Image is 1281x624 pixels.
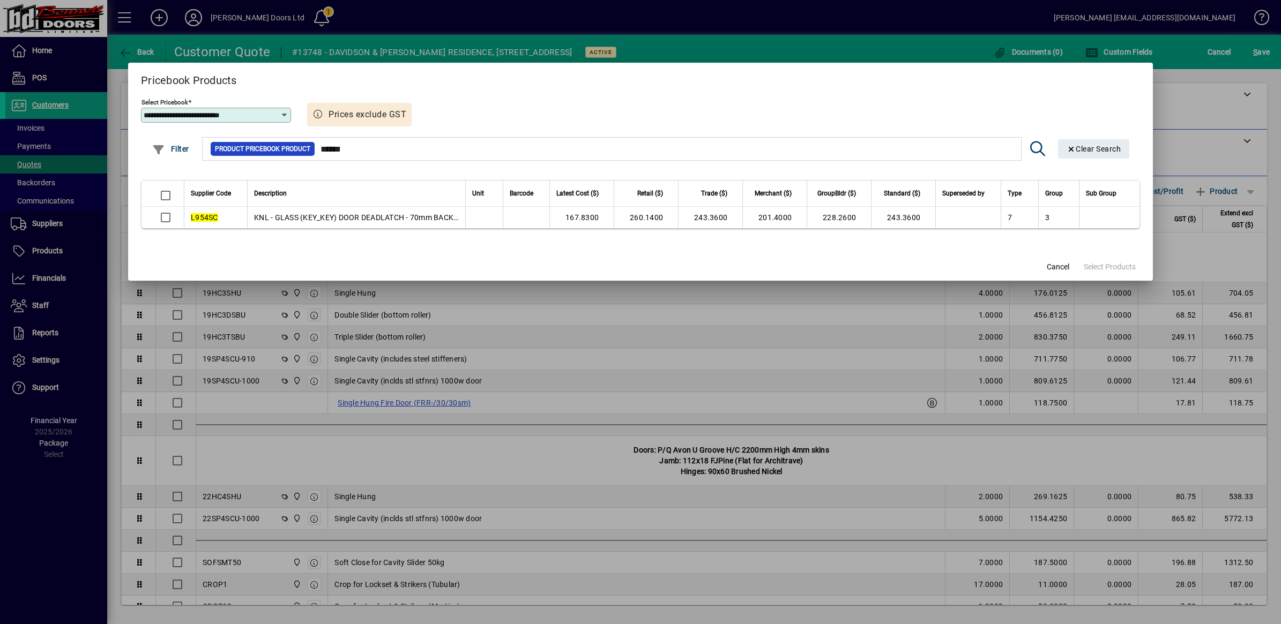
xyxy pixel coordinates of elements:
[1086,187,1116,199] span: Sub Group
[1047,261,1069,273] span: Cancel
[191,187,241,199] div: Supplier Code
[472,187,496,199] div: Unit
[755,187,792,199] span: Merchant ($)
[942,187,985,199] span: Superseded by
[1086,187,1126,199] div: Sub Group
[1045,187,1073,199] div: Group
[254,187,459,199] div: Description
[254,213,467,222] span: KNL - GLASS (KEY_KEY) DOOR DEADLATCH - 70mm BACKSET
[556,187,608,199] div: Latest Cost ($)
[152,145,189,153] span: Filter
[1008,187,1032,199] div: Type
[472,187,484,199] span: Unit
[817,187,856,199] span: GroupBldr ($)
[871,207,935,228] td: 243.3600
[254,187,287,199] span: Description
[942,187,994,199] div: Superseded by
[556,187,599,199] span: Latest Cost ($)
[191,213,218,222] em: L954SC
[141,98,188,106] mat-label: Select Pricebook
[565,213,599,222] span: 167.8300
[191,187,231,199] span: Supplier Code
[1045,187,1063,199] span: Group
[150,139,192,159] button: Filter
[329,108,406,121] span: Prices exclude GST
[510,187,533,199] span: Barcode
[614,207,678,228] td: 260.1400
[215,144,310,154] span: Product Pricebook Product
[678,207,742,228] td: 243.3600
[128,63,1153,94] h2: Pricebook Products
[807,207,871,228] td: 228.2600
[1058,139,1130,159] button: Clear
[1067,145,1121,153] span: Clear Search
[1008,187,1022,199] span: Type
[637,187,663,199] span: Retail ($)
[884,187,920,199] span: Standard ($)
[1041,257,1075,276] button: Cancel
[1008,213,1012,222] span: 7
[1045,213,1049,222] span: 3
[742,207,807,228] td: 201.4000
[701,187,727,199] span: Trade ($)
[510,187,543,199] div: Barcode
